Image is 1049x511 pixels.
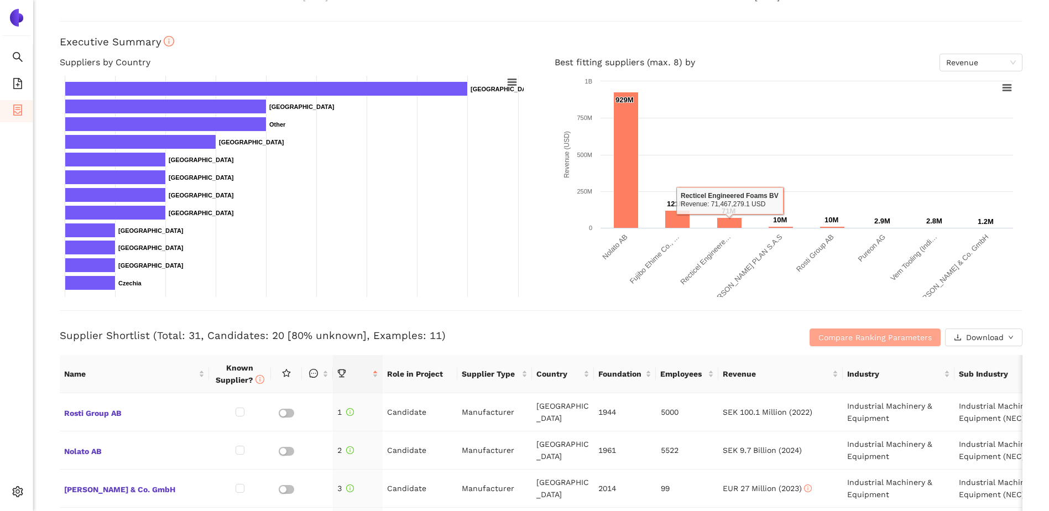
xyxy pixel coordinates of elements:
[12,101,23,123] span: container
[532,393,594,431] td: [GEOGRAPHIC_DATA]
[169,192,234,199] text: [GEOGRAPHIC_DATA]
[667,200,685,208] text: 121M
[804,484,812,492] span: info-circle
[946,54,1016,71] span: Revenue
[118,244,184,251] text: [GEOGRAPHIC_DATA]
[843,355,954,393] th: this column's title is Industry,this column is sortable
[64,481,205,496] span: [PERSON_NAME] & Co. GmbH
[337,446,354,455] span: 2
[64,443,205,457] span: Nolato AB
[169,174,234,181] text: [GEOGRAPHIC_DATA]
[628,233,680,285] text: Fujibo Ehime Co., …
[216,363,264,384] span: Known Supplier?
[346,446,354,454] span: info-circle
[118,280,142,286] text: Czechia
[1008,335,1014,341] span: down
[532,470,594,508] td: [GEOGRAPHIC_DATA]
[656,355,718,393] th: this column's title is Employees,this column is sortable
[457,470,532,508] td: Manufacturer
[723,408,812,416] span: SEK 100.1 Million (2022)
[164,36,174,46] span: info-circle
[60,355,209,393] th: this column's title is Name,this column is sortable
[269,121,286,128] text: Other
[118,262,184,269] text: [GEOGRAPHIC_DATA]
[773,216,787,224] text: 10M
[12,482,23,504] span: setting
[269,103,335,110] text: [GEOGRAPHIC_DATA]
[707,232,784,309] text: [PERSON_NAME] PLAN S.A.S
[536,368,581,380] span: Country
[584,78,592,85] text: 1B
[824,216,838,224] text: 10M
[383,393,457,431] td: Candidate
[302,355,333,393] th: this column is sortable
[219,139,284,145] text: [GEOGRAPHIC_DATA]
[383,431,457,470] td: Candidate
[337,484,354,493] span: 3
[656,470,718,508] td: 99
[60,328,702,343] h3: Supplier Shortlist (Total: 31, Candidates: 20 [80% unknown], Examples: 11)
[954,333,962,342] span: download
[594,431,656,470] td: 1961
[562,131,570,178] text: Revenue (USD)
[679,233,732,286] text: Recticel Engineere…
[856,233,887,264] text: Pureon AG
[64,368,196,380] span: Name
[794,233,835,274] text: Rosti Group AB
[309,369,318,378] span: message
[843,393,954,431] td: Industrial Machinery & Equipment
[462,368,519,380] span: Supplier Type
[594,393,656,431] td: 1944
[60,35,1022,49] h3: Executive Summary
[169,157,234,163] text: [GEOGRAPHIC_DATA]
[577,188,592,195] text: 250M
[346,408,354,416] span: info-circle
[255,375,264,384] span: info-circle
[594,355,656,393] th: this column's title is Foundation,this column is sortable
[843,431,954,470] td: Industrial Machinery & Equipment
[889,233,938,283] text: Vem Tooling (Indi…
[656,431,718,470] td: 5522
[457,393,532,431] td: Manufacturer
[615,96,634,104] text: 929M
[383,470,457,508] td: Candidate
[723,368,830,380] span: Revenue
[926,217,942,225] text: 2.8M
[555,54,1023,71] h4: Best fitting suppliers (max. 8) by
[383,355,457,393] th: Role in Project
[588,225,592,231] text: 0
[978,217,994,226] text: 1.2M
[8,9,25,27] img: Logo
[577,152,592,158] text: 500M
[847,368,942,380] span: Industry
[810,328,941,346] button: Compare Ranking Parameters
[471,86,536,92] text: [GEOGRAPHIC_DATA]
[723,446,802,455] span: SEK 9.7 Billion (2024)
[874,217,890,225] text: 2.9M
[660,368,705,380] span: Employees
[169,210,234,216] text: [GEOGRAPHIC_DATA]
[457,355,532,393] th: this column's title is Supplier Type,this column is sortable
[118,227,184,234] text: [GEOGRAPHIC_DATA]
[718,355,843,393] th: this column's title is Revenue,this column is sortable
[843,470,954,508] td: Industrial Machinery & Equipment
[532,431,594,470] td: [GEOGRAPHIC_DATA]
[598,368,643,380] span: Foundation
[966,331,1004,343] span: Download
[64,405,205,419] span: Rosti Group AB
[601,233,629,261] text: Nolato AB
[912,233,990,311] text: [PERSON_NAME] & Co. GmbH
[282,369,291,378] span: star
[818,331,932,343] span: Compare Ranking Parameters
[594,470,656,508] td: 2014
[346,484,354,492] span: info-circle
[532,355,594,393] th: this column's title is Country,this column is sortable
[337,408,354,416] span: 1
[656,393,718,431] td: 5000
[337,369,346,378] span: trophy
[60,54,528,71] h4: Suppliers by Country
[12,48,23,70] span: search
[577,114,592,121] text: 750M
[12,74,23,96] span: file-add
[723,484,812,493] span: EUR 27 Million (2023)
